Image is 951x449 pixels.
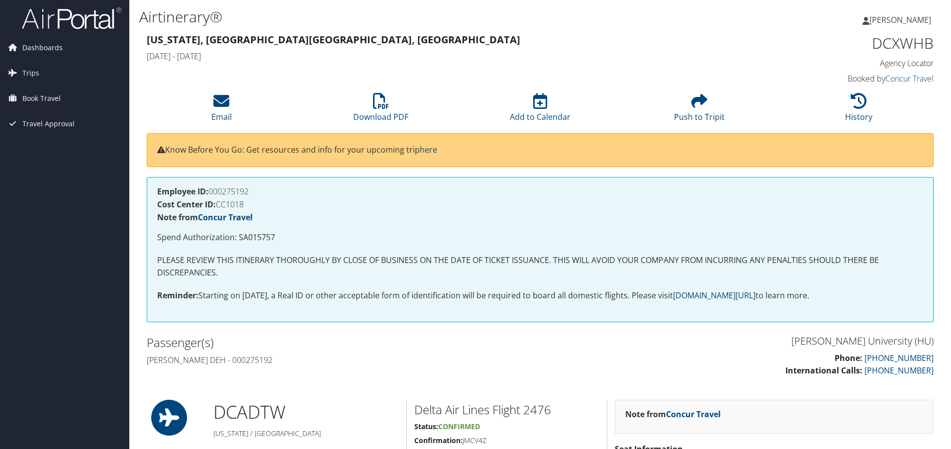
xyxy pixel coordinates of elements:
p: Know Before You Go: Get resources and info for your upcoming trip [157,144,923,157]
h5: JMCV4Z [414,436,599,446]
img: airportal-logo.png [22,6,121,30]
h4: [PERSON_NAME] Deh - 000275192 [147,355,533,365]
strong: Confirmation: [414,436,463,445]
h1: DCA DTW [213,400,399,425]
strong: Status: [414,422,438,431]
strong: Phone: [835,353,862,363]
strong: Note from [157,212,253,223]
span: Travel Approval [22,111,75,136]
a: Download PDF [353,98,408,122]
p: PLEASE REVIEW THIS ITINERARY THOROUGHLY BY CLOSE OF BUSINESS ON THE DATE OF TICKET ISSUANCE. THIS... [157,254,923,279]
a: [PERSON_NAME] [862,5,941,35]
h1: Airtinerary® [139,6,674,27]
strong: Note from [625,409,721,420]
h1: DCXWHB [748,33,934,54]
a: [PHONE_NUMBER] [864,353,934,363]
p: Starting on [DATE], a Real ID or other acceptable form of identification will be required to boar... [157,289,923,302]
a: Concur Travel [198,212,253,223]
h4: Agency Locator [748,58,934,69]
h2: Delta Air Lines Flight 2476 [414,401,599,418]
h5: [US_STATE] / [GEOGRAPHIC_DATA] [213,429,399,439]
span: Trips [22,61,39,86]
a: Add to Calendar [510,98,571,122]
span: Dashboards [22,35,63,60]
h4: CC1018 [157,200,923,208]
a: Push to Tripit [674,98,725,122]
h4: 000275192 [157,187,923,195]
p: Spend Authorization: SA015757 [157,231,923,244]
strong: [US_STATE], [GEOGRAPHIC_DATA] [GEOGRAPHIC_DATA], [GEOGRAPHIC_DATA] [147,33,520,46]
h4: Booked by [748,73,934,84]
a: Email [211,98,232,122]
a: History [845,98,872,122]
a: Concur Travel [666,409,721,420]
strong: Cost Center ID: [157,199,216,210]
h2: Passenger(s) [147,334,533,351]
h3: [PERSON_NAME] University (HU) [548,334,934,348]
h4: [DATE] - [DATE] [147,51,733,62]
a: Concur Travel [885,73,934,84]
a: [PHONE_NUMBER] [864,365,934,376]
strong: Reminder: [157,290,198,301]
a: here [420,144,437,155]
a: [DOMAIN_NAME][URL] [673,290,756,301]
strong: International Calls: [785,365,862,376]
span: [PERSON_NAME] [869,14,931,25]
span: Book Travel [22,86,61,111]
span: Confirmed [438,422,480,431]
strong: Employee ID: [157,186,208,197]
